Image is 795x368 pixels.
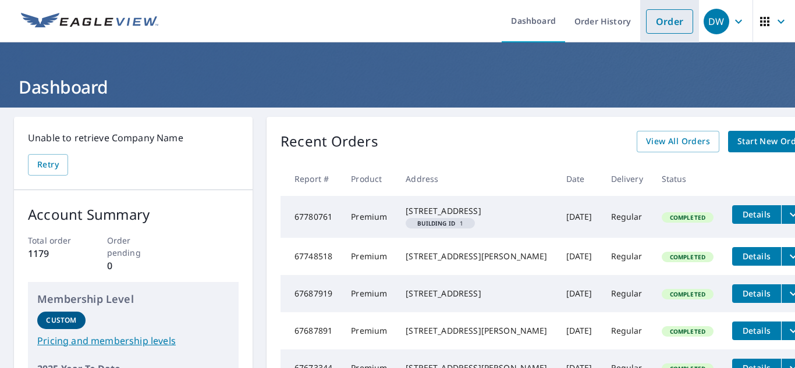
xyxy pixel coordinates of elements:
[28,246,81,260] p: 1179
[28,154,68,176] button: Retry
[281,196,342,238] td: 67780761
[281,275,342,312] td: 67687919
[46,315,76,326] p: Custom
[37,334,229,348] a: Pricing and membership levels
[417,220,455,226] em: Building ID
[342,238,396,275] td: Premium
[732,247,781,266] button: detailsBtn-67748518
[406,251,547,262] div: [STREET_ADDRESS][PERSON_NAME]
[637,131,719,152] a: View All Orders
[557,312,602,349] td: [DATE]
[663,213,712,221] span: Completed
[557,162,602,196] th: Date
[739,209,774,220] span: Details
[557,238,602,275] td: [DATE]
[739,288,774,299] span: Details
[14,75,781,99] h1: Dashboard
[646,134,710,149] span: View All Orders
[281,312,342,349] td: 67687891
[410,220,470,226] span: 1
[342,312,396,349] td: Premium
[28,204,239,225] p: Account Summary
[37,291,229,307] p: Membership Level
[732,205,781,224] button: detailsBtn-67780761
[739,325,774,336] span: Details
[602,275,652,312] td: Regular
[28,131,239,145] p: Unable to retrieve Company Name
[342,196,396,238] td: Premium
[107,259,160,273] p: 0
[732,321,781,340] button: detailsBtn-67687891
[557,196,602,238] td: [DATE]
[28,234,81,246] p: Total order
[646,9,693,34] a: Order
[663,253,712,261] span: Completed
[21,13,158,30] img: EV Logo
[281,238,342,275] td: 67748518
[557,275,602,312] td: [DATE]
[281,131,378,152] p: Recent Orders
[739,251,774,262] span: Details
[406,288,547,299] div: [STREET_ADDRESS]
[602,238,652,275] td: Regular
[281,162,342,196] th: Report #
[342,275,396,312] td: Premium
[602,162,652,196] th: Delivery
[406,325,547,337] div: [STREET_ADDRESS][PERSON_NAME]
[602,312,652,349] td: Regular
[406,205,547,217] div: [STREET_ADDRESS]
[663,327,712,335] span: Completed
[704,9,729,34] div: DW
[732,284,781,303] button: detailsBtn-67687919
[652,162,723,196] th: Status
[107,234,160,259] p: Order pending
[342,162,396,196] th: Product
[663,290,712,298] span: Completed
[37,158,59,172] span: Retry
[396,162,556,196] th: Address
[602,196,652,238] td: Regular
